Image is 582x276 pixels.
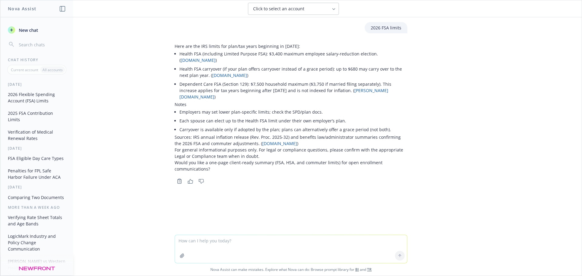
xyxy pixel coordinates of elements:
[18,27,38,33] span: New chat
[371,25,401,31] p: 2026 FSA limits
[367,267,372,272] a: TR
[177,178,182,184] svg: Copy to clipboard
[5,212,68,229] button: Verifying Rate Sheet Totals and Age Bands
[196,177,206,185] button: Thumbs down
[11,67,38,72] p: Current account
[1,205,73,210] div: More than a week ago
[1,146,73,151] div: [DATE]
[179,125,407,134] li: Carryover is available only if adopted by the plan; plans can alternatively offer a grace period ...
[179,80,407,101] li: Dependent Care FSA (Section 129): $7,500 household maximum ($3,750 if married filing separately)....
[212,72,247,78] a: [DOMAIN_NAME]
[175,101,407,108] p: Notes
[175,43,407,49] p: Here are the IRS limits for plan/tax years beginning in [DATE]:
[1,57,73,62] div: Chat History
[5,192,68,202] button: Comparing Two Documents
[262,141,297,146] a: [DOMAIN_NAME]
[253,6,304,12] span: Click to select an account
[179,65,407,80] li: Health FSA carryover (if your plan offers carryover instead of a grace period): up to $680 may ca...
[179,108,407,116] li: Employers may set lower plan-specific limits; check the SPD/plan docs.
[179,49,407,65] li: Health FSA (including Limited Purpose FSA): $3,400 maximum employee salary-reduction election. ( )
[18,40,66,49] input: Search chats
[355,267,359,272] a: BI
[42,67,63,72] p: All accounts
[5,127,68,143] button: Verification of Medical Renewal Rates
[175,159,407,172] p: Would you like a one-page client-ready summary (FSA, HSA, and commuter limits) for open enrollmen...
[5,231,68,254] button: LogicMark Industry and Policy Change Communication
[181,57,216,63] a: [DOMAIN_NAME]
[5,108,68,125] button: 2025 FSA Contribution Limits
[179,116,407,125] li: Each spouse can elect up to the Health FSA limit under their own employer’s plan.
[175,134,407,147] p: Sources: IRS annual inflation release (Rev. Proc. 2025-32) and benefits law/administrator summari...
[3,263,579,276] span: Nova Assist can make mistakes. Explore what Nova can do: Browse prompt library for and
[1,82,73,87] div: [DATE]
[5,25,68,35] button: New chat
[8,5,36,12] h1: Nova Assist
[5,153,68,163] button: FSA Eligible Day Care Types
[5,89,68,106] button: 2026 Flexible Spending Account (FSA) Limits
[5,166,68,182] button: Penalties for FPL Safe Harbor Failure Under ACA
[175,147,407,159] p: For general informational purposes only. For legal or compliance questions, please confirm with t...
[248,3,339,15] button: Click to select an account
[1,185,73,190] div: [DATE]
